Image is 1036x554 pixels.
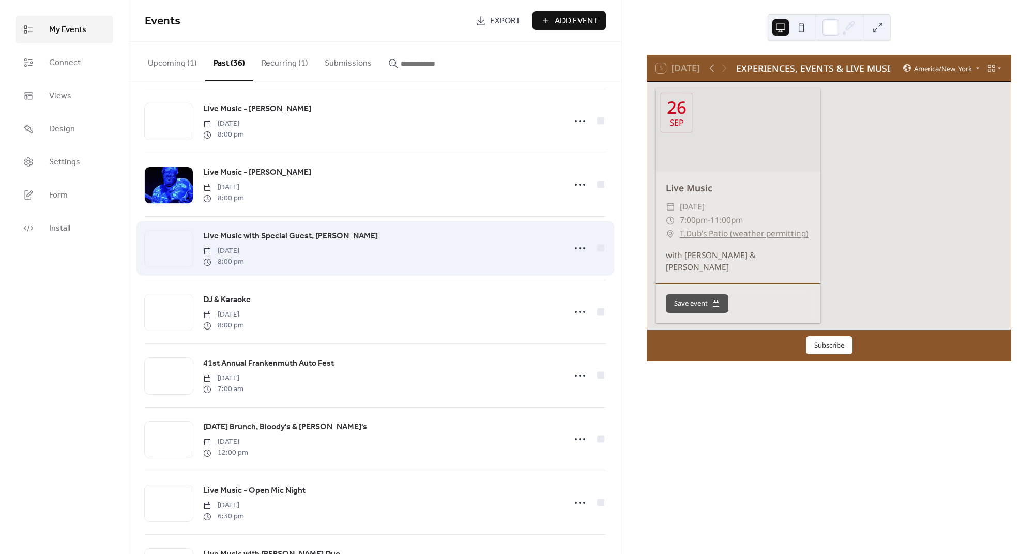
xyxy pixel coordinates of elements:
span: Views [49,90,71,102]
span: Live Music with Special Guest, [PERSON_NAME] [203,230,378,243]
a: Live Music - Open Mic Night [203,484,306,498]
div: ​ [666,200,675,214]
button: Subscribe [806,336,852,355]
span: [DATE] [203,373,243,384]
span: Export [490,15,521,27]
span: DJ & Karaoke [203,294,251,306]
span: My Events [49,24,86,36]
button: Submissions [316,42,380,80]
a: Live Music - [PERSON_NAME] [203,102,311,116]
div: EXPERIENCES, EVENTS & LIVE MUSIC [736,62,891,75]
a: Settings [16,148,113,176]
span: Connect [49,57,81,69]
a: Export [468,11,528,30]
div: ​ [666,214,675,227]
span: 12:00 pm [203,447,248,458]
span: Settings [49,156,80,169]
span: 8:00 pm [203,129,244,140]
span: [DATE] Brunch, Bloody's & [PERSON_NAME]'s [203,421,367,433]
button: Add Event [532,11,606,30]
span: [DATE] [203,246,244,257]
button: Save event [666,294,728,313]
a: Live Music - [PERSON_NAME] [203,166,311,179]
div: ​ [666,227,675,241]
span: 8:00 pm [203,257,244,267]
div: 26 [667,99,687,116]
button: Recurring (1) [253,42,316,80]
a: Live Music with Special Guest, [PERSON_NAME] [203,230,378,243]
a: [DATE] Brunch, Bloody's & [PERSON_NAME]'s [203,421,367,434]
a: Views [16,82,113,110]
span: Form [49,189,68,202]
a: Design [16,115,113,143]
span: Events [145,10,180,33]
a: T.Dub's Patio (weather permitting) [680,227,809,241]
a: DJ & Karaoke [203,293,251,307]
span: 6:30 pm [203,511,244,522]
span: Add Event [555,15,598,27]
div: Live Music [656,181,820,194]
div: Sep [669,118,684,127]
span: America/New_York [914,65,972,72]
span: Design [49,123,75,136]
span: [DATE] [203,309,244,320]
span: 8:00 pm [203,193,244,204]
span: Install [49,222,70,235]
span: [DATE] [680,200,705,214]
a: Connect [16,49,113,77]
span: 11:00pm [710,214,743,227]
button: Past (36) [205,42,253,81]
span: 7:00pm [680,214,708,227]
span: 7:00 am [203,384,243,395]
span: [DATE] [203,500,244,511]
a: Form [16,181,113,209]
span: - [708,214,710,227]
a: Install [16,214,113,242]
span: [DATE] [203,118,244,129]
span: Live Music - [PERSON_NAME] [203,103,311,115]
button: Upcoming (1) [140,42,205,80]
span: [DATE] [203,182,244,193]
a: 41st Annual Frankenmuth Auto Fest [203,357,334,370]
span: 8:00 pm [203,320,244,331]
div: with [PERSON_NAME] & [PERSON_NAME] [656,249,820,273]
span: [DATE] [203,437,248,447]
a: My Events [16,16,113,43]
